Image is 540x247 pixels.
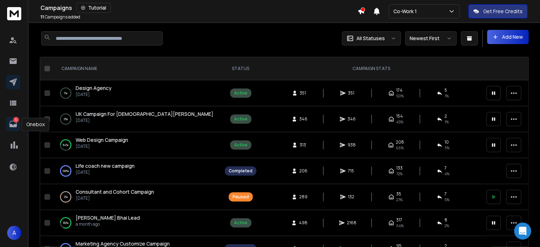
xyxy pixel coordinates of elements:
[76,92,111,97] p: [DATE]
[76,85,111,91] span: Design Agency
[487,30,529,44] button: Add New
[444,139,449,145] span: 10
[76,240,170,247] span: Marketing Agency Customize Campaign
[234,116,247,122] div: Active
[234,220,247,226] div: Active
[64,193,68,200] p: 2 %
[405,31,457,45] button: Newest First
[444,119,449,125] span: 1 %
[300,142,307,148] span: 313
[76,3,111,13] button: Tutorial
[299,220,307,226] span: 498
[356,35,385,42] p: All Statuses
[348,142,356,148] span: 938
[444,87,447,93] span: 5
[396,87,403,93] span: 174
[76,170,135,175] p: [DATE]
[348,168,355,174] span: 715
[76,195,154,201] p: [DATE]
[40,14,44,20] span: 11
[76,162,135,170] a: Life coach new campaign
[396,223,404,229] span: 64 %
[348,90,355,96] span: 351
[76,188,154,195] a: Consultant and Cohort Campaign
[299,168,307,174] span: 206
[229,168,252,174] div: Completed
[53,80,220,106] td: 1%Design Agency[DATE]
[393,8,420,15] p: Co-Work 1
[233,194,249,200] div: Paused
[299,116,307,122] span: 346
[220,57,261,80] th: STATUS
[514,222,531,240] div: Open Intercom Messenger
[13,117,19,123] p: 5
[22,118,49,131] div: Onebox
[348,194,355,200] span: 132
[76,118,213,123] p: [DATE]
[444,191,447,197] span: 7
[76,214,140,221] a: [PERSON_NAME] Bhai Lead
[64,116,68,123] p: 0 %
[396,93,404,99] span: 50 %
[76,144,128,149] p: [DATE]
[62,167,69,174] p: 100 %
[53,57,220,80] th: CAMPAIGN NAME
[347,220,356,226] span: 2168
[7,226,21,240] button: A
[6,117,20,131] a: 5
[444,113,447,119] span: 2
[483,8,523,15] p: Get Free Credits
[53,132,220,158] td: 64%Web Design Campaign[DATE]
[444,165,447,171] span: 7
[444,217,447,223] span: 8
[261,57,482,80] th: CAMPAIGN STATS
[444,197,449,203] span: 5 %
[64,90,67,97] p: 1 %
[396,165,403,171] span: 133
[40,3,358,13] div: Campaigns
[76,136,128,144] a: Web Design Campaign
[396,113,403,119] span: 154
[234,142,247,148] div: Active
[76,111,213,118] a: UK Campaign For [DEMOGRAPHIC_DATA][PERSON_NAME]
[468,4,528,18] button: Get Free Credits
[444,93,449,99] span: 1 %
[53,158,220,184] td: 100%Life coach new campaign[DATE]
[300,90,307,96] span: 351
[396,217,402,223] span: 317
[76,221,140,227] p: a month ago
[396,171,403,177] span: 72 %
[53,210,220,236] td: 82%[PERSON_NAME] Bhai Leada month ago
[299,194,307,200] span: 289
[234,90,247,96] div: Active
[76,85,111,92] a: Design Agency
[396,191,401,197] span: 35
[444,145,449,151] span: 3 %
[348,116,356,122] span: 346
[40,14,80,20] p: Campaigns added
[396,139,404,145] span: 208
[396,145,404,151] span: 66 %
[63,219,69,226] p: 82 %
[53,106,220,132] td: 0%UK Campaign For [DEMOGRAPHIC_DATA][PERSON_NAME][DATE]
[63,141,69,149] p: 64 %
[444,171,449,177] span: 4 %
[396,197,403,203] span: 27 %
[53,184,220,210] td: 2%Consultant and Cohort Campaign[DATE]
[444,223,449,229] span: 2 %
[396,119,403,125] span: 45 %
